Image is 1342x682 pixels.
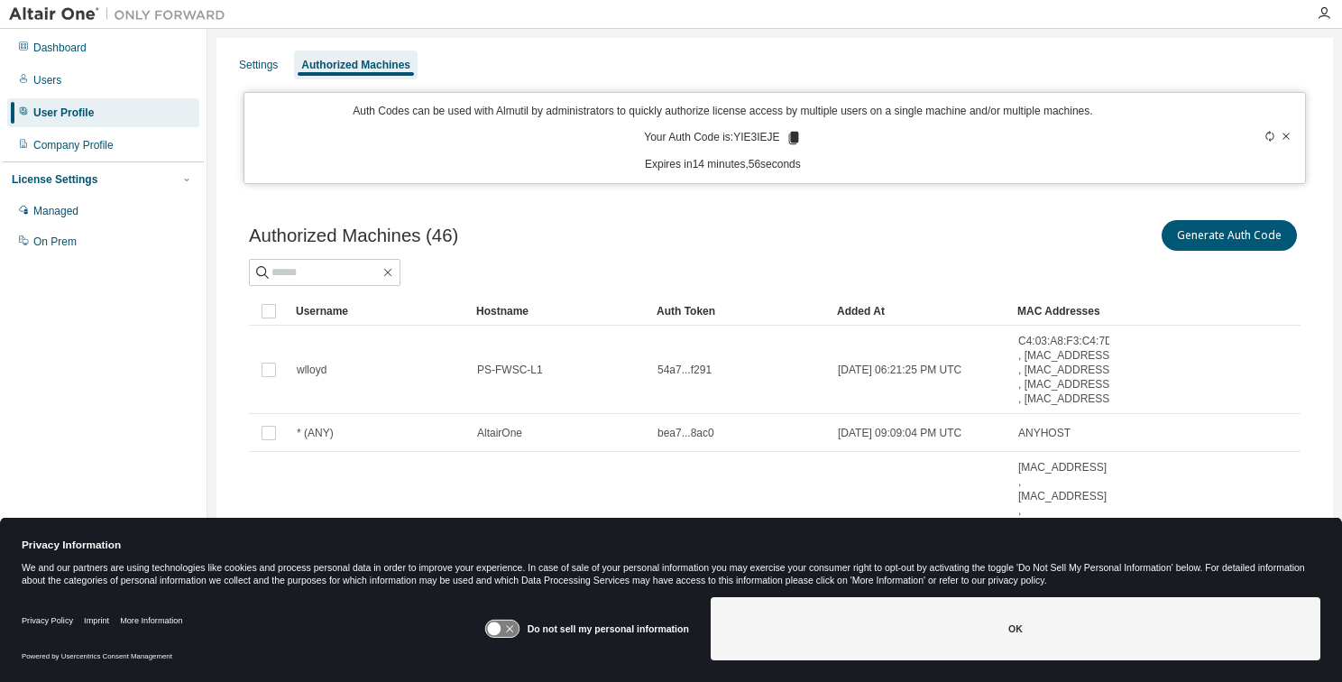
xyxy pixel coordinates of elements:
div: Company Profile [33,138,114,152]
span: [MAC_ADDRESS] , [MAC_ADDRESS] , [MAC_ADDRESS] , [MAC_ADDRESS] , [MAC_ADDRESS] [1018,460,1107,590]
span: 54a7...f291 [657,363,712,377]
div: Authorized Machines [301,58,410,72]
div: Auth Token [657,297,823,326]
span: ANYHOST [1018,426,1071,440]
div: User Profile [33,106,94,120]
div: Added At [837,297,1003,326]
span: wlloyd [297,363,326,377]
div: License Settings [12,172,97,187]
span: * (ANY) [297,426,334,440]
span: Authorized Machines (46) [249,226,458,246]
span: PS-FWSC-L1 [477,363,543,377]
div: Managed [33,204,78,218]
span: [DATE] 06:21:25 PM UTC [838,363,961,377]
p: Auth Codes can be used with Almutil by administrators to quickly authorize license access by mult... [255,104,1190,119]
span: [DATE] 09:09:04 PM UTC [838,426,961,440]
span: AltairOne [477,426,522,440]
button: Generate Auth Code [1162,220,1297,251]
img: Altair One [9,5,234,23]
p: Expires in 14 minutes, 56 seconds [255,157,1190,172]
div: Users [33,73,61,88]
p: Your Auth Code is: YIE3IEJE [644,130,801,146]
div: Settings [239,58,278,72]
span: bea7...8ac0 [657,426,714,440]
div: Hostname [476,297,642,326]
span: C4:03:A8:F3:C4:7D , [MAC_ADDRESS] , [MAC_ADDRESS] , [MAC_ADDRESS] , [MAC_ADDRESS] [1018,334,1113,406]
div: On Prem [33,235,77,249]
div: Username [296,297,462,326]
div: Dashboard [33,41,87,55]
div: MAC Addresses [1017,297,1102,326]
